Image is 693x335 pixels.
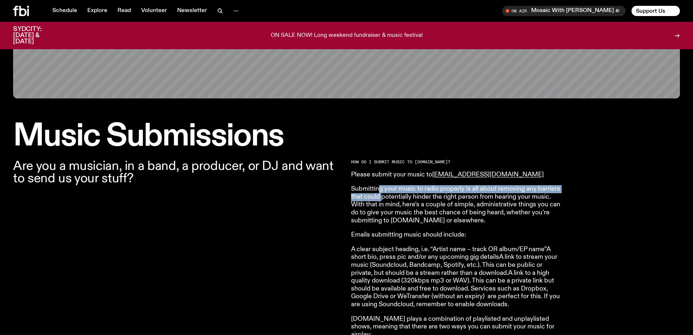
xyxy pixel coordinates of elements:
[137,6,171,16] a: Volunteer
[13,26,60,45] h3: SYDCITY: [DATE] & [DATE]
[351,160,561,164] h2: HOW DO I SUBMIT MUSIC TO [DOMAIN_NAME]?
[636,8,665,14] span: Support Us
[13,160,342,185] p: Are you a musician, in a band, a producer, or DJ and want to send us your stuff?
[351,171,561,179] p: Please submit your music to
[48,6,81,16] a: Schedule
[271,32,423,39] p: ON SALE NOW! Long weekend fundraiser & music festival
[351,185,561,225] p: Submitting your music to radio properly is all about removing any barriers that could potentially...
[351,231,561,239] p: Emails submitting music should include:
[432,171,544,178] a: [EMAIL_ADDRESS][DOMAIN_NAME]
[113,6,135,16] a: Read
[13,122,680,151] h1: Music Submissions
[632,6,680,16] button: Support Us
[502,6,626,16] button: On AirMosaic With [PERSON_NAME] and [PERSON_NAME]
[351,246,561,309] p: A clear subject heading, i.e. “Artist name – track OR album/EP name”A short bio, press pic and/or...
[173,6,211,16] a: Newsletter
[83,6,112,16] a: Explore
